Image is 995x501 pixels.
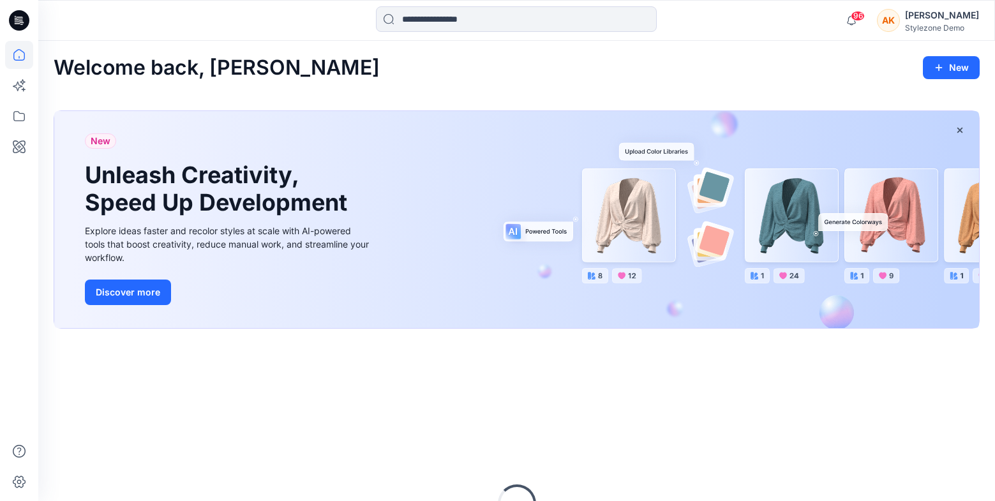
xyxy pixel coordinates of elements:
h1: Unleash Creativity, Speed Up Development [85,161,353,216]
div: Stylezone Demo [905,23,979,33]
div: AK [877,9,900,32]
span: New [91,133,110,149]
a: Discover more [85,280,372,305]
div: Explore ideas faster and recolor styles at scale with AI-powered tools that boost creativity, red... [85,224,372,264]
h2: Welcome back, [PERSON_NAME] [54,56,380,80]
button: New [923,56,980,79]
button: Discover more [85,280,171,305]
span: 96 [851,11,865,21]
div: [PERSON_NAME] [905,8,979,23]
